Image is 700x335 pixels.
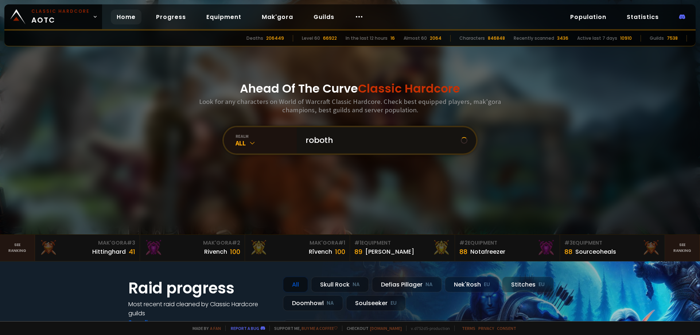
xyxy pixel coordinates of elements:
[577,35,617,42] div: Active last 7 days
[370,326,402,331] a: [DOMAIN_NAME]
[302,35,320,42] div: Level 60
[455,235,560,261] a: #2Equipment88Notafreezer
[204,247,227,256] div: Rivench
[196,97,504,114] h3: Look for any characters on World of Warcraft Classic Hardcore. Check best equipped players, mak'g...
[390,300,397,307] small: EU
[514,35,554,42] div: Recently scanned
[346,35,388,42] div: In the last 12 hours
[4,4,102,29] a: Classic HardcoreAOTC
[354,247,362,257] div: 89
[462,326,475,331] a: Terms
[311,277,369,292] div: Skull Rock
[283,277,308,292] div: All
[140,235,245,261] a: Mak'Gora#2Rivench100
[459,35,485,42] div: Characters
[459,239,468,246] span: # 2
[502,277,554,292] div: Stitches
[575,247,616,256] div: Sourceoheals
[488,35,505,42] div: 846848
[249,239,345,247] div: Mak'Gora
[497,326,516,331] a: Consent
[210,326,221,331] a: a fan
[301,127,461,153] input: Search a character...
[560,235,665,261] a: #3Equipment88Sourceoheals
[309,247,332,256] div: Rîvench
[246,35,263,42] div: Deaths
[350,235,455,261] a: #1Equipment89[PERSON_NAME]
[302,326,338,331] a: Buy me a coffee
[459,239,555,247] div: Equipment
[111,9,141,24] a: Home
[129,247,135,257] div: 41
[92,247,126,256] div: Hittinghard
[236,139,297,147] div: All
[269,326,338,331] span: Support me,
[230,247,240,257] div: 100
[308,9,340,24] a: Guilds
[39,239,135,247] div: Mak'Gora
[390,35,395,42] div: 16
[35,235,140,261] a: Mak'Gora#3Hittinghard41
[128,300,274,318] h4: Most recent raid cleaned by Classic Hardcore guilds
[256,9,299,24] a: Mak'gora
[128,277,274,300] h1: Raid progress
[327,300,334,307] small: NA
[283,295,343,311] div: Doomhowl
[478,326,494,331] a: Privacy
[564,247,572,257] div: 88
[459,247,467,257] div: 88
[201,9,247,24] a: Equipment
[470,247,505,256] div: Notafreezer
[665,235,700,261] a: Seeranking
[231,326,259,331] a: Report a bug
[31,8,90,15] small: Classic Hardcore
[620,35,632,42] div: 10910
[406,326,450,331] span: v. d752d5 - production
[127,239,135,246] span: # 3
[150,9,192,24] a: Progress
[358,80,460,97] span: Classic Hardcore
[650,35,664,42] div: Guilds
[425,281,433,288] small: NA
[240,80,460,97] h1: Ahead Of The Curve
[621,9,665,24] a: Statistics
[564,239,660,247] div: Equipment
[245,235,350,261] a: Mak'Gora#1Rîvench100
[372,277,442,292] div: Defias Pillager
[31,8,90,26] span: AOTC
[335,247,345,257] div: 100
[338,239,345,246] span: # 1
[128,318,176,327] a: See all progress
[564,239,573,246] span: # 3
[557,35,568,42] div: 3436
[266,35,284,42] div: 206449
[232,239,240,246] span: # 2
[346,295,406,311] div: Soulseeker
[342,326,402,331] span: Checkout
[236,133,297,139] div: realm
[323,35,337,42] div: 66922
[354,239,450,247] div: Equipment
[144,239,240,247] div: Mak'Gora
[564,9,612,24] a: Population
[354,239,361,246] span: # 1
[484,281,490,288] small: EU
[365,247,414,256] div: [PERSON_NAME]
[353,281,360,288] small: NA
[445,277,499,292] div: Nek'Rosh
[667,35,678,42] div: 7538
[538,281,545,288] small: EU
[430,35,442,42] div: 2064
[188,326,221,331] span: Made by
[404,35,427,42] div: Almost 60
